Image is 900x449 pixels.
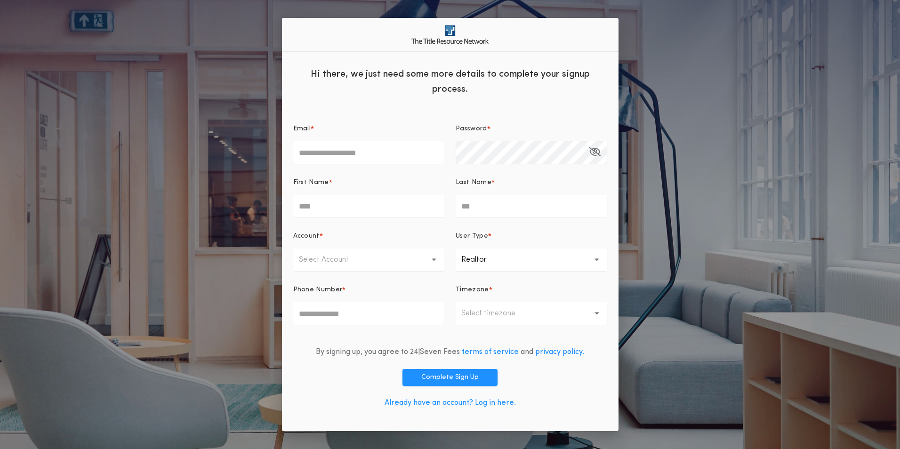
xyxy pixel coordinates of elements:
[299,254,364,265] p: Select Account
[461,254,502,265] p: Realtor
[282,59,619,102] div: Hi there, we just need some more details to complete your signup process.
[456,302,607,325] button: Select timezone
[402,369,498,386] button: Complete Sign Up
[411,25,489,44] img: logo
[293,232,320,241] p: Account
[293,249,445,271] button: Select Account
[456,232,488,241] p: User Type
[456,124,487,134] p: Password
[456,141,607,164] input: Password*
[535,348,584,356] a: privacy policy.
[293,285,343,295] p: Phone Number
[293,178,329,187] p: First Name
[462,348,519,356] a: terms of service
[589,141,601,164] button: Password*
[456,249,607,271] button: Realtor
[293,302,445,325] input: Phone Number*
[456,178,491,187] p: Last Name
[461,308,530,319] p: Select timezone
[293,124,311,134] p: Email
[456,285,489,295] p: Timezone
[385,399,516,407] a: Already have an account? Log in here.
[316,346,584,358] div: By signing up, you agree to 24|Seven Fees and
[293,195,445,217] input: First Name*
[456,195,607,217] input: Last Name*
[293,141,445,164] input: Email*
